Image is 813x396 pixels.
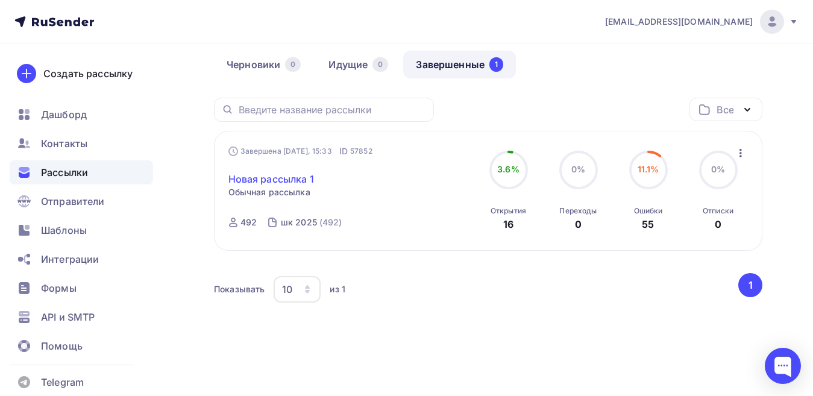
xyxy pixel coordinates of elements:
[228,186,310,198] span: Обычная рассылка
[41,165,88,180] span: Рассылки
[403,51,516,78] a: Завершенные1
[715,217,721,231] div: 0
[372,57,388,72] div: 0
[575,217,582,231] div: 0
[642,217,654,231] div: 55
[350,145,372,157] span: 57852
[43,66,133,81] div: Создать рассылку
[41,136,87,151] span: Контакты
[559,206,597,216] div: Переходы
[489,57,503,72] div: 1
[10,189,153,213] a: Отправители
[228,145,372,157] div: Завершена [DATE], 15:33
[736,273,763,297] ul: Pagination
[634,206,663,216] div: Ошибки
[10,102,153,127] a: Дашборд
[282,282,292,297] div: 10
[280,213,344,232] a: шк 2025 (492)
[10,218,153,242] a: Шаблоны
[738,273,762,297] button: Go to page 1
[491,206,526,216] div: Открытия
[214,283,265,295] div: Показывать
[605,16,753,28] span: [EMAIL_ADDRESS][DOMAIN_NAME]
[10,276,153,300] a: Формы
[41,223,87,237] span: Шаблоны
[689,98,762,121] button: Все
[41,107,87,122] span: Дашборд
[638,164,659,174] span: 11.1%
[41,194,105,209] span: Отправители
[41,252,99,266] span: Интеграции
[281,216,317,228] div: шк 2025
[41,375,84,389] span: Telegram
[503,217,513,231] div: 16
[214,51,313,78] a: Черновики0
[10,160,153,184] a: Рассылки
[228,172,314,186] a: Новая рассылка 1
[703,206,733,216] div: Отписки
[10,131,153,156] a: Контакты
[240,216,257,228] div: 492
[41,281,77,295] span: Формы
[319,216,342,228] div: (492)
[316,51,401,78] a: Идущие0
[239,103,427,116] input: Введите название рассылки
[273,275,321,303] button: 10
[717,102,733,117] div: Все
[285,57,301,72] div: 0
[339,145,348,157] span: ID
[41,310,95,324] span: API и SMTP
[497,164,520,174] span: 3.6%
[711,164,725,174] span: 0%
[571,164,585,174] span: 0%
[41,339,83,353] span: Помощь
[605,10,799,34] a: [EMAIL_ADDRESS][DOMAIN_NAME]
[330,283,345,295] div: из 1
